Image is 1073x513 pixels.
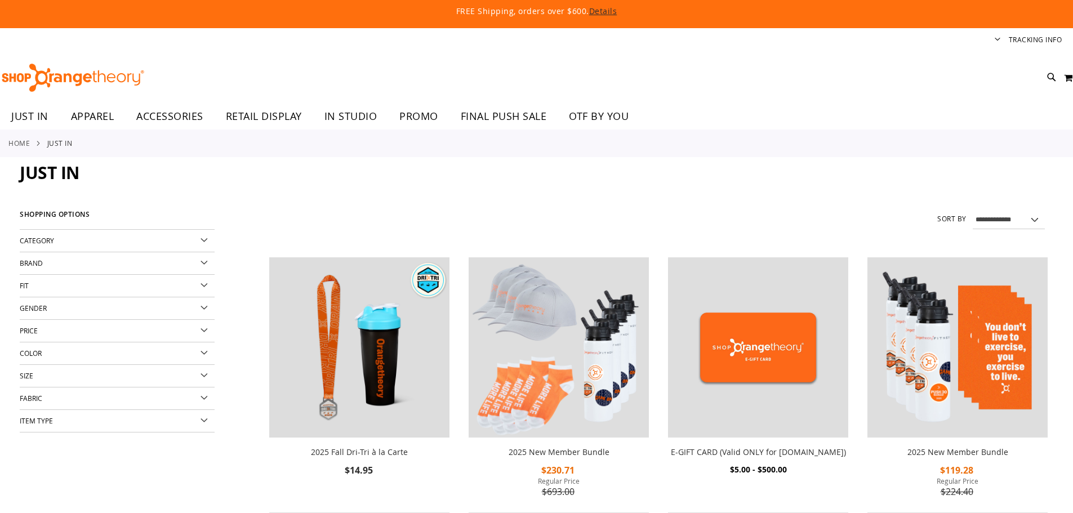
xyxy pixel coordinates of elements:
div: product [662,252,854,505]
span: Size [20,371,33,380]
span: JUST IN [11,104,48,129]
strong: Shopping Options [20,206,215,230]
img: 2025 New Member Bundle [867,257,1048,438]
span: FINAL PUSH SALE [461,104,547,129]
span: Regular Price [469,476,649,485]
a: Tracking Info [1009,35,1062,44]
a: ACCESSORIES [125,104,215,130]
span: JUST IN [20,161,79,184]
a: 2025 Fall Dri-Tri à la Carte [269,257,449,440]
a: OTF BY YOU [558,104,640,130]
a: PROMO [388,104,449,130]
div: Price [20,320,215,342]
span: Price [20,326,38,335]
div: product [264,252,455,507]
a: Home [8,138,30,148]
div: Category [20,230,215,252]
img: E-GIFT CARD (Valid ONLY for ShopOrangetheory.com) [668,257,848,438]
a: FINAL PUSH SALE [449,104,558,130]
label: Sort By [937,214,967,224]
span: $224.40 [941,485,975,498]
a: 2025 New Member Bundle [509,447,609,457]
a: 2025 Fall Dri-Tri à la Carte [311,447,408,457]
span: Brand [20,258,43,267]
div: Gender [20,297,215,320]
span: ACCESSORIES [136,104,203,129]
div: Fit [20,275,215,297]
div: Size [20,365,215,387]
div: Fabric [20,387,215,410]
p: FREE Shipping, orders over $600. [199,6,875,17]
span: PROMO [399,104,438,129]
img: 2025 New Member Bundle [469,257,649,438]
a: E-GIFT CARD (Valid ONLY for ShopOrangetheory.com) [668,257,848,440]
span: Fabric [20,394,42,403]
div: Item Type [20,410,215,432]
a: Details [589,6,617,16]
div: Color [20,342,215,365]
span: Color [20,349,42,358]
span: Regular Price [867,476,1048,485]
span: $230.71 [541,464,576,476]
img: 2025 Fall Dri-Tri à la Carte [269,257,449,438]
strong: JUST IN [47,138,73,148]
a: 2025 New Member Bundle [907,447,1008,457]
span: OTF BY YOU [569,104,629,129]
span: IN STUDIO [324,104,377,129]
span: $5.00 - $500.00 [730,464,787,475]
a: IN STUDIO [313,104,389,130]
span: Category [20,236,54,245]
div: Brand [20,252,215,275]
span: APPAREL [71,104,114,129]
a: E-GIFT CARD (Valid ONLY for [DOMAIN_NAME]) [671,447,846,457]
span: Item Type [20,416,53,425]
button: Account menu [995,35,1000,46]
a: APPAREL [60,104,126,130]
a: 2025 New Member Bundle [867,257,1048,440]
span: Gender [20,304,47,313]
a: RETAIL DISPLAY [215,104,313,130]
span: $119.28 [940,464,975,476]
span: Fit [20,281,29,290]
span: $693.00 [542,485,576,498]
span: RETAIL DISPLAY [226,104,302,129]
span: $14.95 [345,464,375,476]
a: 2025 New Member Bundle [469,257,649,440]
